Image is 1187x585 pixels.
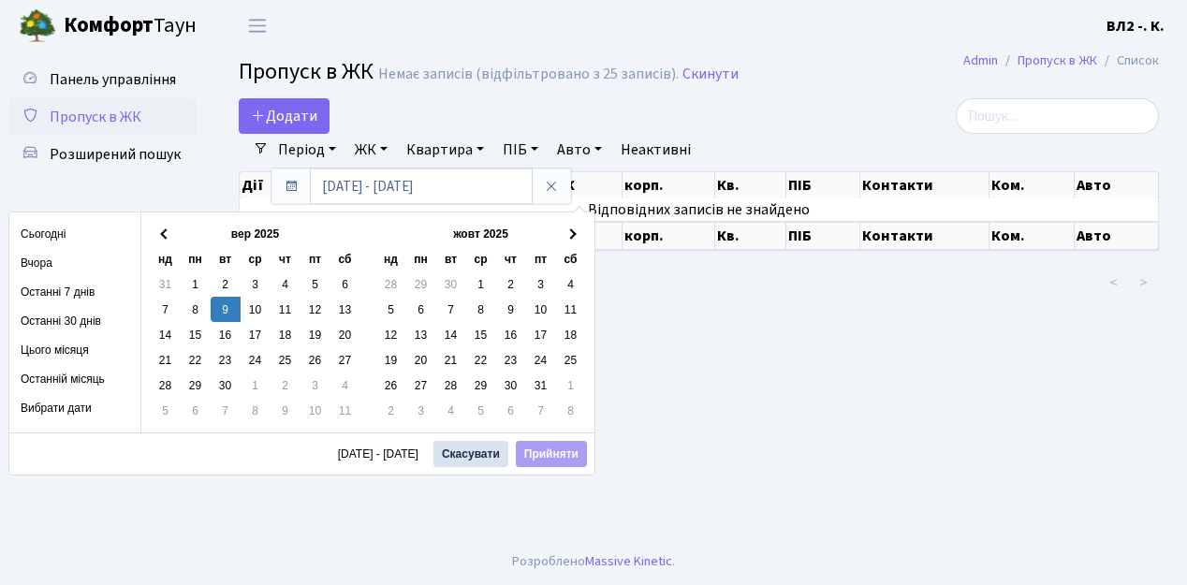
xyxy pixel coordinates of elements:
th: ПІБ [786,222,859,250]
td: 29 [466,373,496,398]
td: 10 [300,398,330,423]
td: 8 [556,398,586,423]
li: Вчора [9,249,140,278]
td: 22 [466,347,496,373]
td: 3 [406,398,436,423]
td: 4 [330,373,360,398]
td: 26 [300,347,330,373]
a: Додати [239,98,330,134]
td: 9 [211,297,241,322]
a: ЖК [347,134,395,166]
td: 7 [151,297,181,322]
td: 30 [496,373,526,398]
td: 18 [556,322,586,347]
td: 21 [436,347,466,373]
th: Кв. [715,222,786,250]
a: Авто [550,134,609,166]
td: 3 [526,271,556,297]
a: Розширений пошук [9,136,197,173]
td: 3 [241,271,271,297]
td: 9 [271,398,300,423]
td: 23 [496,347,526,373]
th: вер 2025 [181,221,330,246]
li: Останні 30 днів [9,307,140,336]
th: Дії [240,172,316,198]
td: 16 [496,322,526,347]
td: 11 [271,297,300,322]
td: 14 [151,322,181,347]
td: 16 [211,322,241,347]
a: Massive Kinetic [585,551,672,571]
td: 21 [151,347,181,373]
a: Панель управління [9,61,197,98]
span: Розширений пошук [50,144,181,165]
td: 26 [376,373,406,398]
td: 8 [466,297,496,322]
a: ПІБ [495,134,546,166]
nav: breadcrumb [935,41,1187,80]
td: 6 [181,398,211,423]
td: 24 [526,347,556,373]
td: 18 [271,322,300,347]
b: ВЛ2 -. К. [1106,16,1165,37]
th: корп. [623,222,715,250]
td: 4 [556,271,586,297]
th: нд [151,246,181,271]
td: 13 [330,297,360,322]
div: Немає записів (відфільтровано з 25 записів). [378,66,679,83]
td: 19 [376,347,406,373]
td: 25 [556,347,586,373]
td: 31 [526,373,556,398]
th: Авто [1075,222,1159,250]
li: Останній місяць [9,365,140,394]
td: 6 [496,398,526,423]
td: 9 [496,297,526,322]
th: пн [181,246,211,271]
a: Квартира [399,134,491,166]
td: 8 [241,398,271,423]
th: Контакти [860,172,990,198]
td: 2 [271,373,300,398]
td: 5 [376,297,406,322]
th: Авто [1075,172,1159,198]
td: 28 [436,373,466,398]
th: пн [406,246,436,271]
li: Цього місяця [9,336,140,365]
a: Неактивні [613,134,698,166]
a: Пропуск в ЖК [1018,51,1097,70]
td: Відповідних записів не знайдено [240,198,1159,221]
td: 28 [151,373,181,398]
td: 10 [241,297,271,322]
td: 15 [466,322,496,347]
td: 20 [406,347,436,373]
li: Сьогодні [9,220,140,249]
td: 29 [406,271,436,297]
th: Контакти [860,222,990,250]
td: 1 [556,373,586,398]
img: logo.png [19,7,56,45]
li: Список [1097,51,1159,71]
td: 2 [376,398,406,423]
span: Пропуск в ЖК [239,55,374,88]
td: 25 [271,347,300,373]
td: 1 [241,373,271,398]
td: 5 [466,398,496,423]
td: 2 [496,271,526,297]
td: 30 [436,271,466,297]
a: ВЛ2 -. К. [1106,15,1165,37]
td: 15 [181,322,211,347]
td: 19 [300,322,330,347]
th: ПІБ [786,172,859,198]
td: 12 [376,322,406,347]
a: Скинути [682,66,739,83]
div: Розроблено . [512,551,675,572]
th: ср [241,246,271,271]
td: 1 [181,271,211,297]
td: 20 [330,322,360,347]
td: 11 [330,398,360,423]
span: Таун [64,10,197,42]
th: Ком. [989,222,1074,250]
td: 27 [330,347,360,373]
span: Додати [251,106,317,126]
span: [DATE] - [DATE] [338,448,426,460]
